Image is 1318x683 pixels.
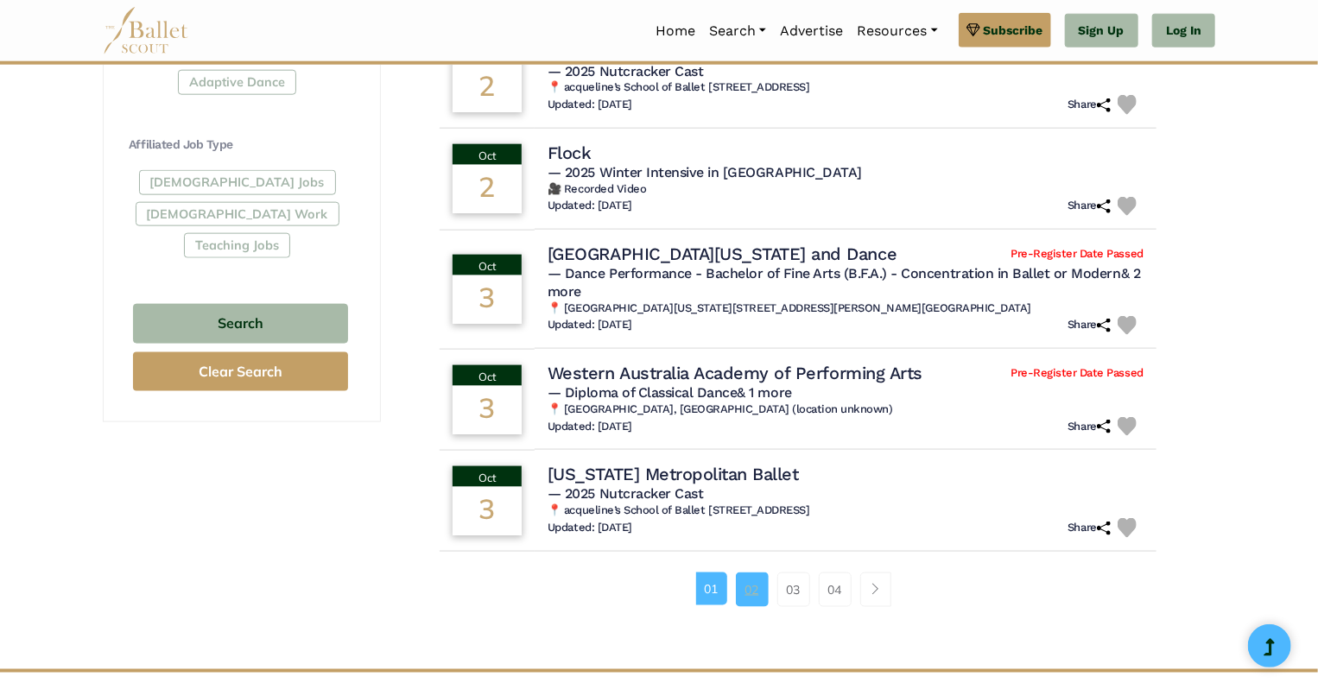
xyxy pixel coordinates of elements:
[548,63,703,79] span: — 2025 Nutcracker Cast
[453,365,522,386] div: Oct
[1152,14,1215,48] a: Log In
[1068,420,1111,434] h6: Share
[966,21,980,40] img: gem.svg
[548,463,799,485] h4: [US_STATE] Metropolitan Ballet
[548,80,1144,95] h6: 📍 acqueline’s School of Ballet [STREET_ADDRESS]
[548,243,897,265] h4: [GEOGRAPHIC_DATA][US_STATE] and Dance
[773,13,850,49] a: Advertise
[777,572,810,607] a: 03
[984,21,1043,40] span: Subscribe
[453,165,522,213] div: 2
[1011,247,1143,262] span: Pre-Register Date Passed
[1068,318,1111,332] h6: Share
[548,384,792,401] span: — Diploma of Classical Dance
[959,13,1051,47] a: Subscribe
[548,182,1144,197] h6: 🎥 Recorded Video
[649,13,702,49] a: Home
[1068,98,1111,112] h6: Share
[548,485,703,502] span: — 2025 Nutcracker Cast
[133,304,348,345] button: Search
[736,572,769,607] a: 02
[129,136,352,154] h4: Affiliated Job Type
[453,466,522,487] div: Oct
[453,275,522,324] div: 3
[696,572,727,605] a: 01
[453,64,522,112] div: 2
[548,98,632,112] h6: Updated: [DATE]
[1068,521,1111,535] h6: Share
[548,521,632,535] h6: Updated: [DATE]
[548,199,632,213] h6: Updated: [DATE]
[819,572,852,607] a: 04
[1068,199,1111,213] h6: Share
[1011,366,1143,381] span: Pre-Register Date Passed
[453,487,522,535] div: 3
[133,352,348,391] button: Clear Search
[548,420,632,434] h6: Updated: [DATE]
[453,255,522,275] div: Oct
[548,503,1144,518] h6: 📍 acqueline’s School of Ballet [STREET_ADDRESS]
[548,265,1140,300] a: & 2 more
[548,265,1140,300] span: — Dance Performance - Bachelor of Fine Arts (B.F.A.) - Concentration in Ballet or Modern
[702,13,773,49] a: Search
[453,144,522,165] div: Oct
[548,362,922,384] h4: Western Australia Academy of Performing Arts
[548,301,1144,316] h6: 📍 [GEOGRAPHIC_DATA][US_STATE][STREET_ADDRESS][PERSON_NAME][GEOGRAPHIC_DATA]
[548,402,1144,417] h6: 📍 [GEOGRAPHIC_DATA], [GEOGRAPHIC_DATA] (location unknown)
[548,142,592,164] h4: Flock
[548,164,862,180] span: — 2025 Winter Intensive in [GEOGRAPHIC_DATA]
[1065,14,1138,48] a: Sign Up
[696,572,901,607] nav: Page navigation example
[738,384,792,401] a: & 1 more
[453,386,522,434] div: 3
[850,13,944,49] a: Resources
[548,318,632,332] h6: Updated: [DATE]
